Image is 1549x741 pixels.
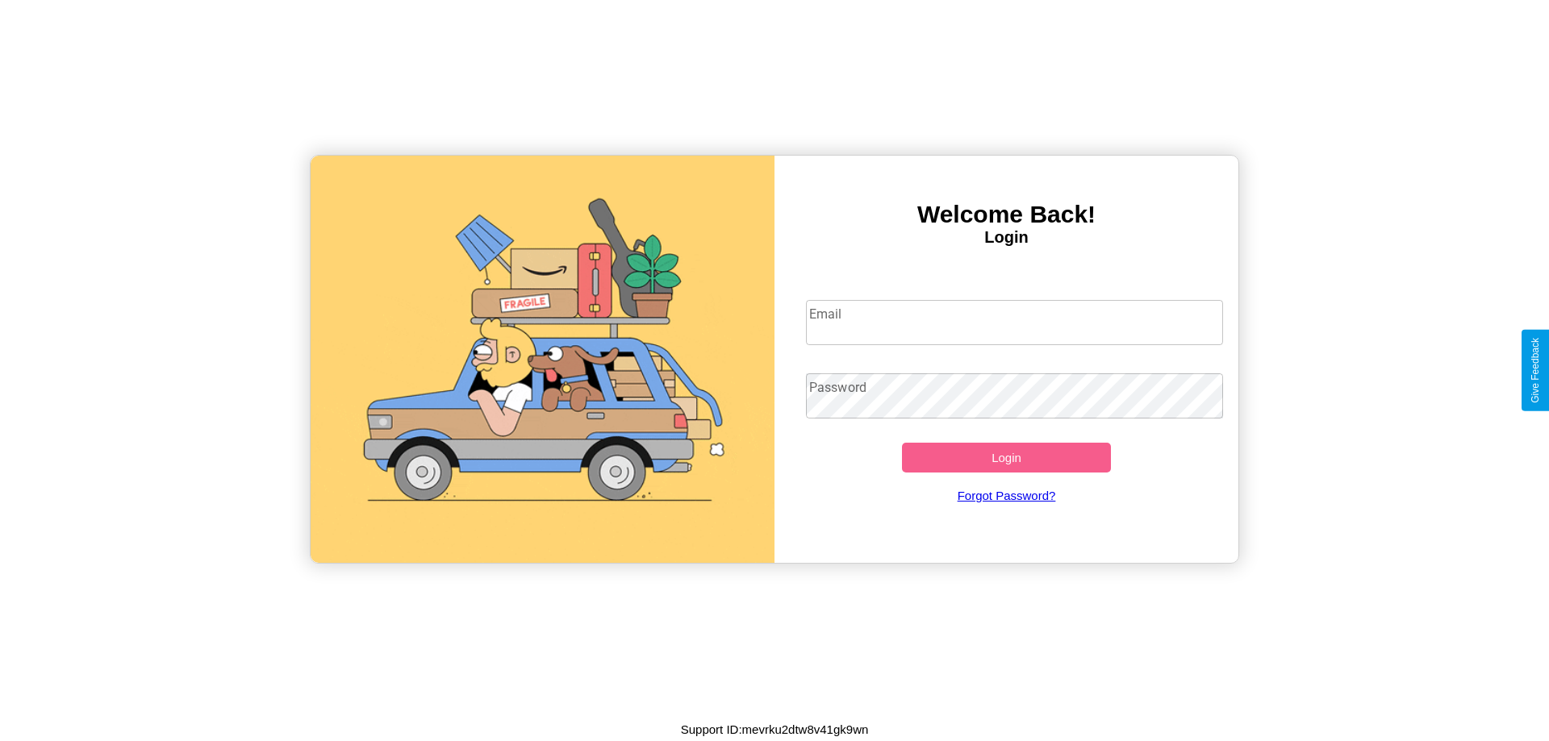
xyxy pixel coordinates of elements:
[1530,338,1541,403] div: Give Feedback
[681,718,869,740] p: Support ID: mevrku2dtw8v41gk9wn
[774,228,1238,247] h4: Login
[311,156,774,563] img: gif
[902,443,1111,472] button: Login
[774,201,1238,228] h3: Welcome Back!
[798,472,1216,518] a: Forgot Password?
